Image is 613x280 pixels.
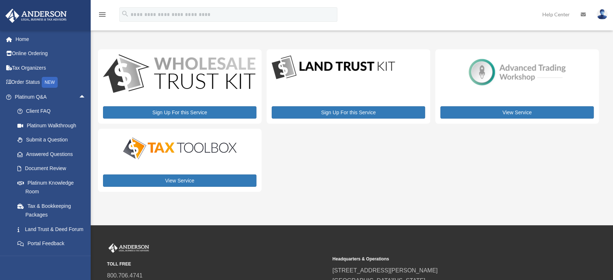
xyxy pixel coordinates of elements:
a: Answered Questions [10,147,97,161]
img: Anderson Advisors Platinum Portal [107,243,151,253]
a: Tax & Bookkeeping Packages [10,199,97,222]
small: TOLL FREE [107,260,328,268]
i: menu [98,10,107,19]
a: Digital Productsarrow_drop_down [5,251,93,265]
a: Online Ordering [5,46,97,61]
a: View Service [103,174,256,187]
a: Portal Feedback [10,236,97,251]
a: Land Trust & Deed Forum [10,222,97,236]
div: NEW [42,77,58,88]
a: Platinum Knowledge Room [10,176,97,199]
a: View Service [440,106,594,119]
a: Sign Up For this Service [103,106,256,119]
a: Sign Up For this Service [272,106,425,119]
span: arrow_drop_down [79,251,93,265]
img: LandTrust_lgo-1.jpg [272,54,395,81]
a: Home [5,32,97,46]
a: Client FAQ [10,104,97,119]
img: Anderson Advisors Platinum Portal [3,9,69,23]
small: Headquarters & Operations [333,255,553,263]
a: 800.706.4741 [107,272,143,279]
a: menu [98,13,107,19]
a: [STREET_ADDRESS][PERSON_NAME] [333,267,438,273]
a: Document Review [10,161,97,176]
a: Tax Organizers [5,61,97,75]
img: WS-Trust-Kit-lgo-1.jpg [103,54,255,95]
span: arrow_drop_up [79,90,93,104]
img: User Pic [597,9,608,20]
a: Order StatusNEW [5,75,97,90]
a: Platinum Walkthrough [10,118,97,133]
a: Submit a Question [10,133,97,147]
i: search [121,10,129,18]
a: Platinum Q&Aarrow_drop_up [5,90,97,104]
